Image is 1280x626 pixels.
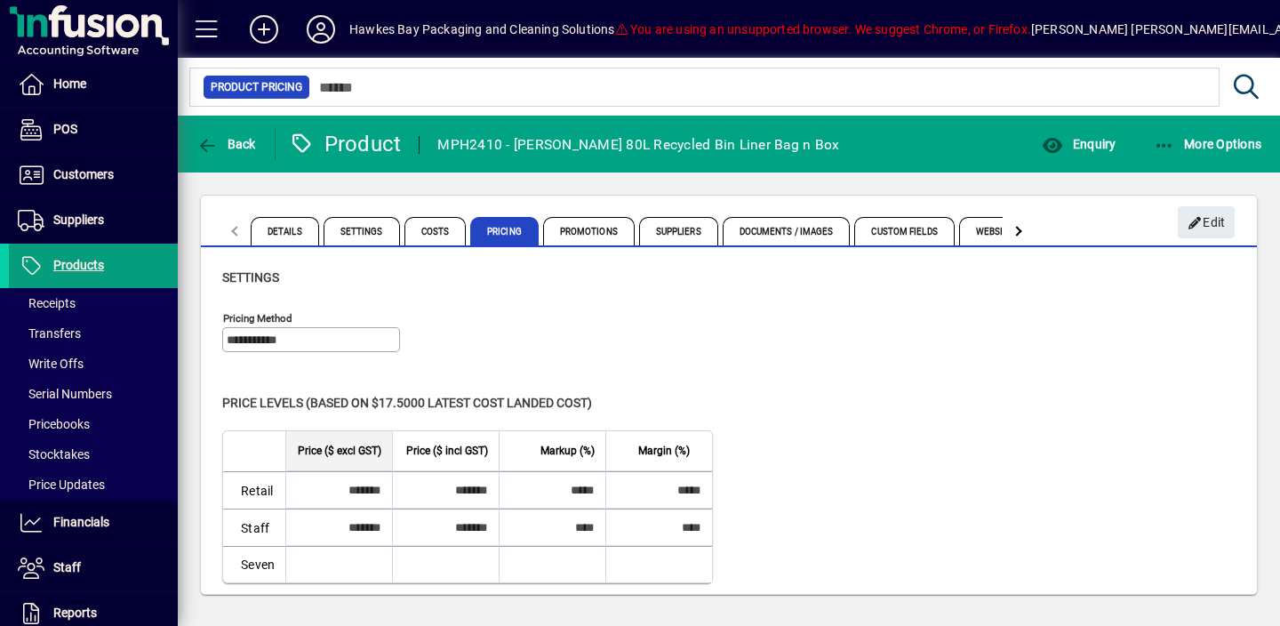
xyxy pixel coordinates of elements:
[289,130,402,158] div: Product
[18,296,76,310] span: Receipts
[53,515,109,529] span: Financials
[18,387,112,401] span: Serial Numbers
[298,441,381,461] span: Price ($ excl GST)
[9,379,178,409] a: Serial Numbers
[53,167,114,181] span: Customers
[9,318,178,349] a: Transfers
[540,441,595,461] span: Markup (%)
[1149,128,1267,160] button: More Options
[53,213,104,227] span: Suppliers
[9,62,178,107] a: Home
[1042,137,1116,151] span: Enquiry
[18,357,84,371] span: Write Offs
[53,76,86,91] span: Home
[251,217,319,245] span: Details
[638,441,690,461] span: Margin (%)
[615,22,1031,36] span: You are using an unsupported browser. We suggest Chrome, or Firefox.
[292,13,349,45] button: Profile
[406,441,488,461] span: Price ($ incl GST)
[222,270,279,285] span: Settings
[223,509,285,546] td: Staff
[9,546,178,590] a: Staff
[639,217,718,245] span: Suppliers
[53,122,77,136] span: POS
[18,417,90,431] span: Pricebooks
[223,312,292,325] mat-label: Pricing method
[1037,128,1120,160] button: Enquiry
[543,217,635,245] span: Promotions
[324,217,400,245] span: Settings
[53,560,81,574] span: Staff
[18,326,81,341] span: Transfers
[1188,208,1226,237] span: Edit
[349,15,615,44] div: Hawkes Bay Packaging and Cleaning Solutions
[223,546,285,582] td: Seven
[53,606,97,620] span: Reports
[470,217,539,245] span: Pricing
[9,469,178,500] a: Price Updates
[211,78,302,96] span: Product Pricing
[9,153,178,197] a: Customers
[723,217,851,245] span: Documents / Images
[178,128,276,160] app-page-header-button: Back
[222,396,592,410] span: Price levels (based on $17.5000 Latest cost landed cost)
[236,13,292,45] button: Add
[9,198,178,243] a: Suppliers
[959,217,1031,245] span: Website
[1154,137,1262,151] span: More Options
[18,447,90,461] span: Stocktakes
[9,439,178,469] a: Stocktakes
[192,128,260,160] button: Back
[223,471,285,509] td: Retail
[1178,206,1235,238] button: Edit
[9,501,178,545] a: Financials
[9,288,178,318] a: Receipts
[9,409,178,439] a: Pricebooks
[437,131,839,159] div: MPH2410 - [PERSON_NAME] 80L Recycled Bin Liner Bag n Box
[196,137,256,151] span: Back
[854,217,954,245] span: Custom Fields
[404,217,467,245] span: Costs
[9,349,178,379] a: Write Offs
[18,478,105,492] span: Price Updates
[9,108,178,152] a: POS
[53,258,104,272] span: Products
